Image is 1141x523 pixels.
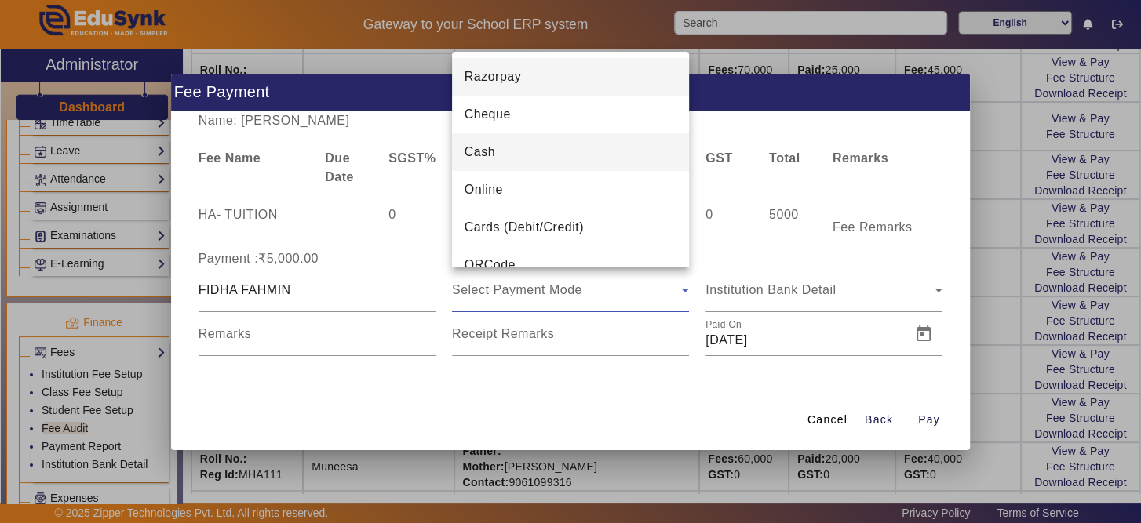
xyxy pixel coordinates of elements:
span: Cheque [465,105,511,124]
span: Cash [465,143,495,162]
span: Cards (Debit/Credit) [465,218,584,237]
span: QRCode [465,256,516,274]
span: Razorpay [465,67,521,86]
span: Online [465,180,503,199]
